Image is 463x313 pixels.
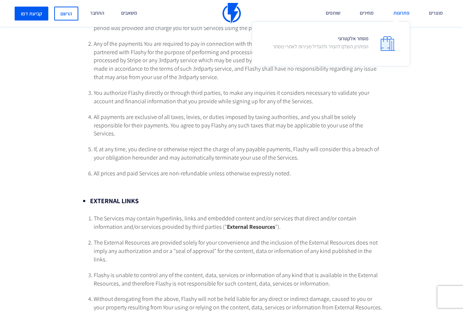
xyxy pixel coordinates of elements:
span: rd [181,73,186,81]
span: rd [161,56,167,64]
span: Without derogating from the above, Flashy will not be held liable for any direct or indirect dama... [94,295,382,311]
span: "). [275,223,281,231]
strong: External Resources [227,223,275,231]
span: If, at any time, you decline or otherwise reject the charge of any payable payments, Flashy will ... [94,145,379,161]
span: rd [196,65,201,72]
a: מסחר אלקטרוניהפיתרון השלם להמיר ולהגדיל מכירות לאתרי מסחר [258,27,404,60]
span: Any of the payments You are required to pay in connection with the Services are charged by CBoxAG... [94,40,374,64]
span: You authorize Flashy directly or through third parties, to make any inquiries it considers necess... [94,89,369,105]
span: The External Resources are provided solely for your convenience and the inclusion of the External... [94,239,378,263]
span: Flashy is unable to control any of the content, data, services or information of any kind that is... [94,271,378,287]
span: All payments are exclusive of all taxes, levies, or duties imposed by taxing authorities, and you... [94,113,363,138]
span: All prices and paid Services are non-refundable unless otherwise expressly noted. [94,169,291,177]
span: party service. [186,73,219,81]
span: party service, and Flashy shall have no responsibility regarding any issue that may arise from yo... [94,65,377,81]
span: מסחר אלקטרוני [273,33,369,54]
a: קביעת דמו [15,7,48,21]
span: party service which may be used by Flashy from time to time. All payments should be made in accor... [94,56,371,72]
span: The Services may contain hyperlinks, links and embedded content and/or services that direct and/o... [94,215,356,231]
strong: EXTERNAL LINKS [90,197,139,205]
p: הפיתרון השלם להמיר ולהגדיל מכירות לאתרי מסחר [273,43,369,50]
a: הרשם [54,7,78,21]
